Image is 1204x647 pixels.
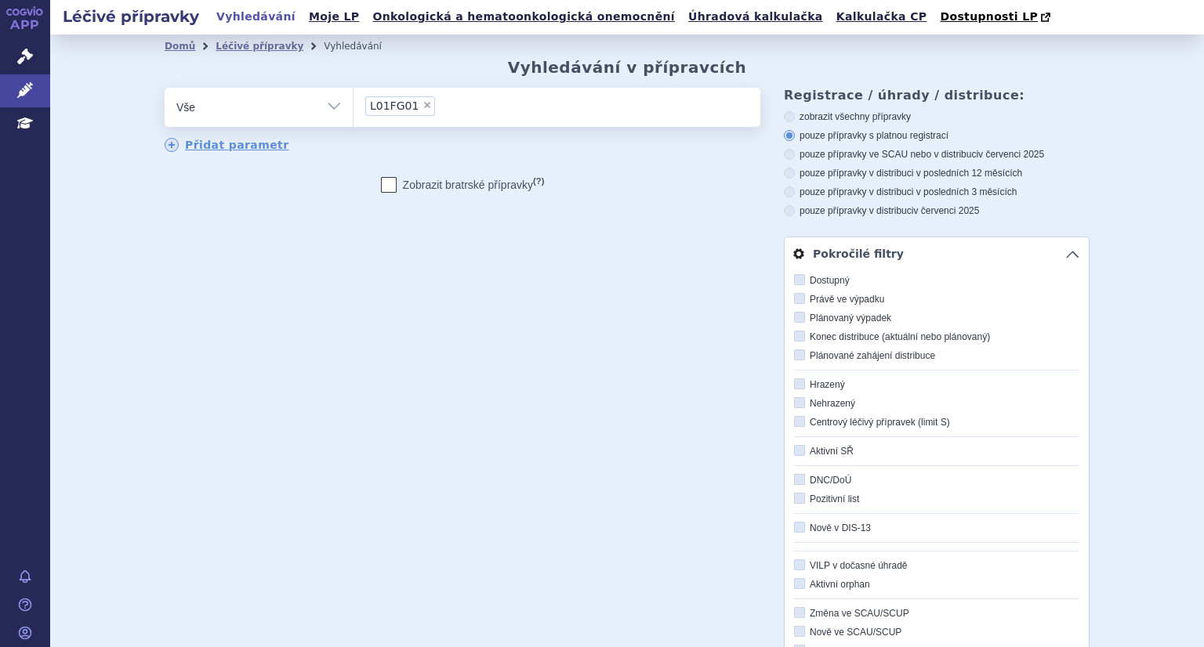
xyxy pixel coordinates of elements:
[794,559,1079,572] label: VILP v dočasné úhradě
[794,312,1079,324] label: Plánovaný výpadek
[784,129,1090,142] label: pouze přípravky s platnou registrací
[684,6,828,27] a: Úhradová kalkulačka
[216,41,303,52] a: Léčivé přípravky
[165,138,289,152] a: Přidat parametr
[794,474,1079,486] label: DNC/DoÚ
[794,378,1079,391] label: Hrazený
[794,445,1079,457] label: Aktivní SŘ
[794,607,1079,620] label: Změna ve SCAU/SCUP
[508,58,747,77] h2: Vyhledávání v přípravcích
[794,626,1079,638] label: Nově ve SCAU/SCUP
[784,110,1090,123] label: zobrazit všechny přípravky
[794,493,1079,505] label: Pozitivní list
[440,96,448,115] input: L01FG01
[304,6,364,27] a: Moje LP
[324,34,402,58] li: Vyhledávání
[165,41,195,52] a: Domů
[784,204,1090,217] label: pouze přípravky v distribuci
[785,237,1089,270] a: Pokročilé filtry
[212,6,300,27] a: Vyhledávání
[422,100,432,110] span: ×
[784,186,1090,198] label: pouze přípravky v distribuci v posledních 3 měsících
[50,5,212,27] h2: Léčivé přípravky
[368,6,680,27] a: Onkologická a hematoonkologická onemocnění
[940,10,1038,23] span: Dostupnosti LP
[794,274,1079,287] label: Dostupný
[935,6,1058,28] a: Dostupnosti LP
[794,578,1079,591] label: Aktivní orphan
[784,148,1090,161] label: pouze přípravky ve SCAU nebo v distribuci
[370,100,419,111] span: L01FG01
[794,349,1079,362] label: Plánované zahájení distribuce
[784,167,1090,179] label: pouze přípravky v distribuci v posledních 12 měsících
[794,331,1079,343] label: Konec distribuce (aktuální nebo plánovaný)
[784,88,1090,103] h3: Registrace / úhrady / distribuce:
[381,177,545,193] label: Zobrazit bratrské přípravky
[794,522,1079,534] label: Nově v DIS-13
[913,205,979,216] span: v červenci 2025
[832,6,932,27] a: Kalkulačka CP
[794,416,1079,428] label: Centrový léčivý přípravek (limit S)
[978,149,1044,160] span: v červenci 2025
[794,397,1079,410] label: Nehrazený
[533,176,544,186] abbr: (?)
[794,293,1079,305] label: Právě ve výpadku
